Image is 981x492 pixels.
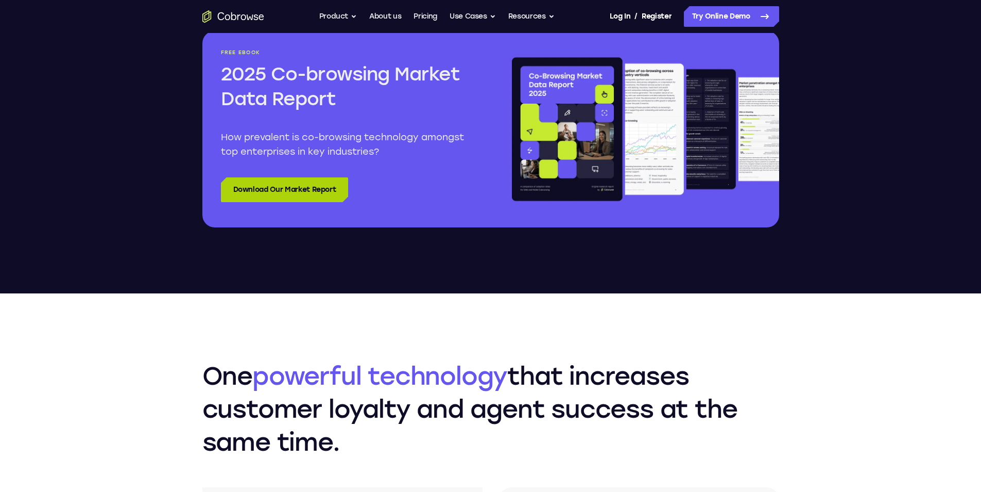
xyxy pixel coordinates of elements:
p: Free ebook [221,50,472,56]
a: Pricing [414,6,437,27]
h2: One that increases customer loyalty and agent success at the same time. [202,359,779,458]
a: Register [642,6,672,27]
a: Try Online Demo [684,6,779,27]
button: Use Cases [450,6,496,27]
button: Product [319,6,357,27]
span: / [634,10,638,23]
span: powerful technology [252,361,507,391]
p: How prevalent is co-browsing technology amongst top enterprises in key industries? [221,130,472,159]
h2: 2025 Co-browsing Market Data Report [221,62,472,111]
img: Co-browsing market overview report book pages [509,50,779,209]
a: About us [369,6,401,27]
a: Log In [610,6,630,27]
a: Download Our Market Report [221,177,349,202]
button: Resources [508,6,555,27]
a: Go to the home page [202,10,264,23]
